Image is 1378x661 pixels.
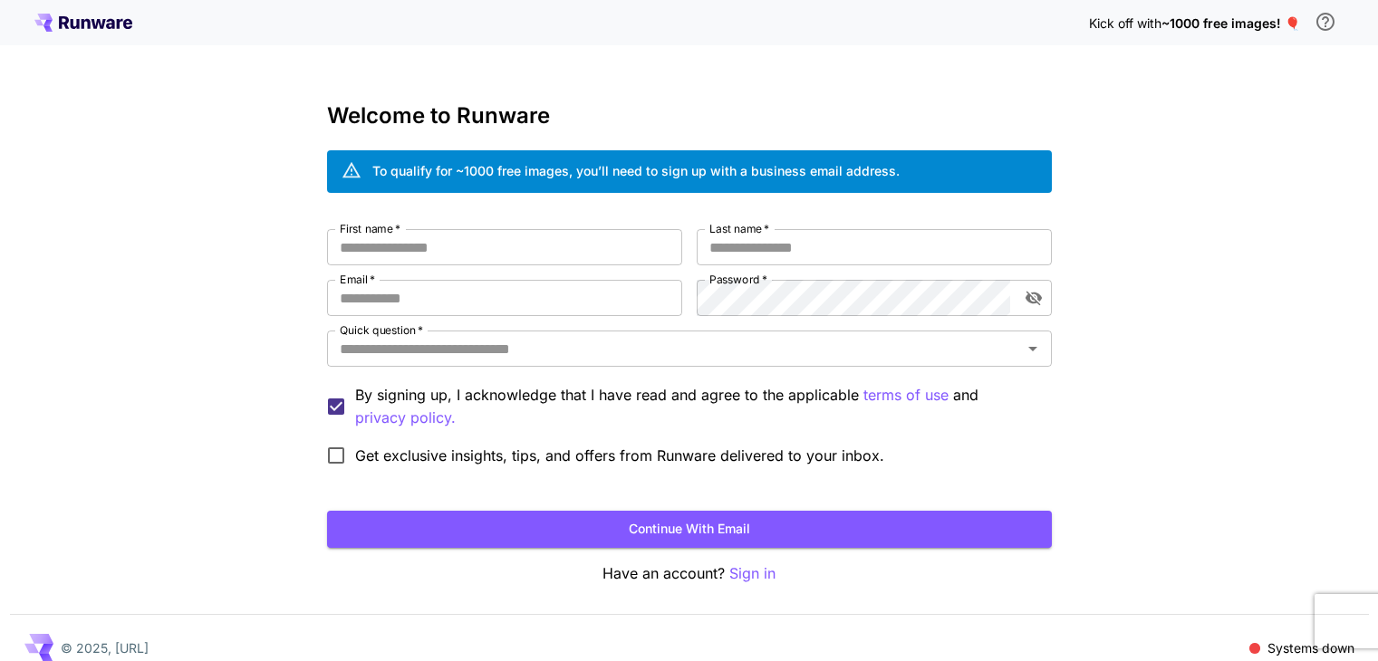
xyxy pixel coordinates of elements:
[1307,4,1344,40] button: In order to qualify for free credit, you need to sign up with a business email address and click ...
[355,407,456,429] button: By signing up, I acknowledge that I have read and agree to the applicable terms of use and
[355,445,884,466] span: Get exclusive insights, tips, and offers from Runware delivered to your inbox.
[1020,336,1046,361] button: Open
[729,562,776,585] button: Sign in
[1267,638,1354,657] p: Systems down
[863,384,949,407] button: By signing up, I acknowledge that I have read and agree to the applicable and privacy policy.
[372,161,900,180] div: To qualify for ~1000 free images, you’ll need to sign up with a business email address.
[340,322,423,338] label: Quick question
[340,272,375,287] label: Email
[340,221,400,236] label: First name
[1089,15,1161,31] span: Kick off with
[327,562,1052,585] p: Have an account?
[327,511,1052,548] button: Continue with email
[355,407,456,429] p: privacy policy.
[327,103,1052,129] h3: Welcome to Runware
[61,638,149,657] p: © 2025, [URL]
[709,272,767,287] label: Password
[863,384,949,407] p: terms of use
[1017,282,1050,314] button: toggle password visibility
[355,384,1037,429] p: By signing up, I acknowledge that I have read and agree to the applicable and
[709,221,769,236] label: Last name
[1161,15,1300,31] span: ~1000 free images! 🎈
